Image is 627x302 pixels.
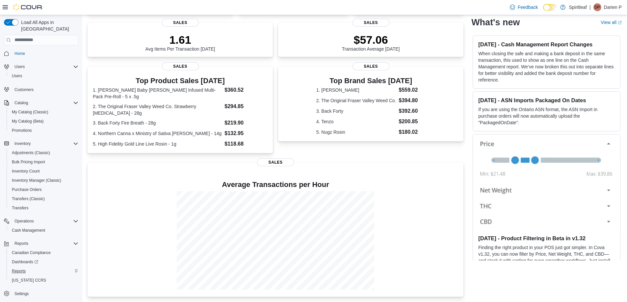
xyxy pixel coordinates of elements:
span: Canadian Compliance [9,249,78,257]
a: Transfers (Classic) [9,195,47,203]
a: View allExternal link [601,20,622,25]
dd: $294.85 [224,103,268,110]
span: Settings [14,291,29,296]
dd: $360.52 [224,86,268,94]
p: If you are using the Ontario ASN format, the ASN Import in purchase orders will now automatically... [478,106,615,126]
dt: 1. [PERSON_NAME] Baby [PERSON_NAME] Infused Multi-Pack Pre-Roll - 5 x .5g [93,87,222,100]
span: Customers [14,87,34,92]
span: My Catalog (Classic) [12,109,48,115]
a: Adjustments (Classic) [9,149,53,157]
h3: Top Brand Sales [DATE] [316,77,426,85]
dd: $219.90 [224,119,268,127]
span: Users [12,63,78,71]
p: | [589,3,591,11]
h3: [DATE] - ASN Imports Packaged On Dates [478,97,615,104]
span: Catalog [14,100,28,105]
a: Reports [9,267,28,275]
span: Home [12,49,78,58]
span: Sales [353,62,389,70]
span: Dashboards [12,259,38,265]
button: Operations [1,217,81,226]
button: Inventory Manager (Classic) [7,176,81,185]
button: Bulk Pricing Import [7,157,81,167]
span: Reports [14,241,28,246]
a: My Catalog (Classic) [9,108,51,116]
a: Promotions [9,127,35,134]
dd: $394.80 [399,97,426,105]
span: Adjustments (Classic) [12,150,50,155]
button: Catalog [12,99,31,107]
a: Purchase Orders [9,186,44,194]
span: Cash Management [9,226,78,234]
button: Operations [12,217,37,225]
span: Sales [257,158,294,166]
button: Home [1,49,81,58]
button: Inventory [1,139,81,148]
span: Home [14,51,25,56]
a: Inventory Count [9,167,42,175]
span: Purchase Orders [9,186,78,194]
span: [US_STATE] CCRS [12,278,46,283]
dt: 2. The Original Fraser Valley Weed Co. [316,97,396,104]
button: Reports [12,240,31,247]
span: Bulk Pricing Import [9,158,78,166]
span: Users [14,64,25,69]
dt: 2. The Original Fraser Valley Weed Co. Strawberry [MEDICAL_DATA] - 28g [93,103,222,116]
dt: 5. Nugz Rosin [316,129,396,135]
p: $57.06 [342,33,400,46]
span: Inventory [14,141,31,146]
button: Adjustments (Classic) [7,148,81,157]
span: Promotions [9,127,78,134]
div: Darien P [593,3,601,11]
span: Canadian Compliance [12,250,51,255]
span: Promotions [12,128,32,133]
span: Settings [12,290,78,298]
span: Reports [12,240,78,247]
span: Washington CCRS [9,276,78,284]
dd: $118.68 [224,140,268,148]
a: Inventory Manager (Classic) [9,176,64,184]
a: Customers [12,86,36,94]
dd: $392.60 [399,107,426,115]
button: Users [1,62,81,71]
h4: Average Transactions per Hour [93,181,458,189]
p: When closing the safe and making a bank deposit in the same transaction, this used to show as one... [478,50,615,83]
span: Sales [162,19,199,27]
button: Users [12,63,27,71]
p: 1.61 [145,33,215,46]
a: Canadian Compliance [9,249,53,257]
dt: 4. Northern Canna x Ministry of Sativa [PERSON_NAME] - 14g [93,130,222,137]
button: My Catalog (Classic) [7,107,81,117]
span: Operations [14,219,34,224]
span: Users [9,72,78,80]
h2: What's new [471,17,520,28]
button: Transfers [7,203,81,213]
dt: 3. Back Forty Fire Breath - 28g [93,120,222,126]
button: [US_STATE] CCRS [7,276,81,285]
span: Adjustments (Classic) [9,149,78,157]
a: Feedback [507,1,540,14]
a: Settings [12,290,31,298]
a: Transfers [9,204,31,212]
button: Transfers (Classic) [7,194,81,203]
span: Bulk Pricing Import [12,159,45,165]
dd: $200.85 [399,118,426,126]
span: Transfers [9,204,78,212]
a: My Catalog (Beta) [9,117,46,125]
button: Inventory [12,140,33,148]
button: Customers [1,84,81,94]
span: Sales [353,19,389,27]
svg: External link [618,21,622,25]
h3: [DATE] - Cash Management Report Changes [478,41,615,48]
h3: [DATE] - Product Filtering in Beta in v1.32 [478,235,615,242]
button: Promotions [7,126,81,135]
dt: 4. Tenzo [316,118,396,125]
button: Reports [1,239,81,248]
dt: 1. [PERSON_NAME] [316,87,396,93]
a: Users [9,72,25,80]
span: Inventory Manager (Classic) [9,176,78,184]
button: Reports [7,267,81,276]
span: Dashboards [9,258,78,266]
a: Dashboards [7,257,81,267]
